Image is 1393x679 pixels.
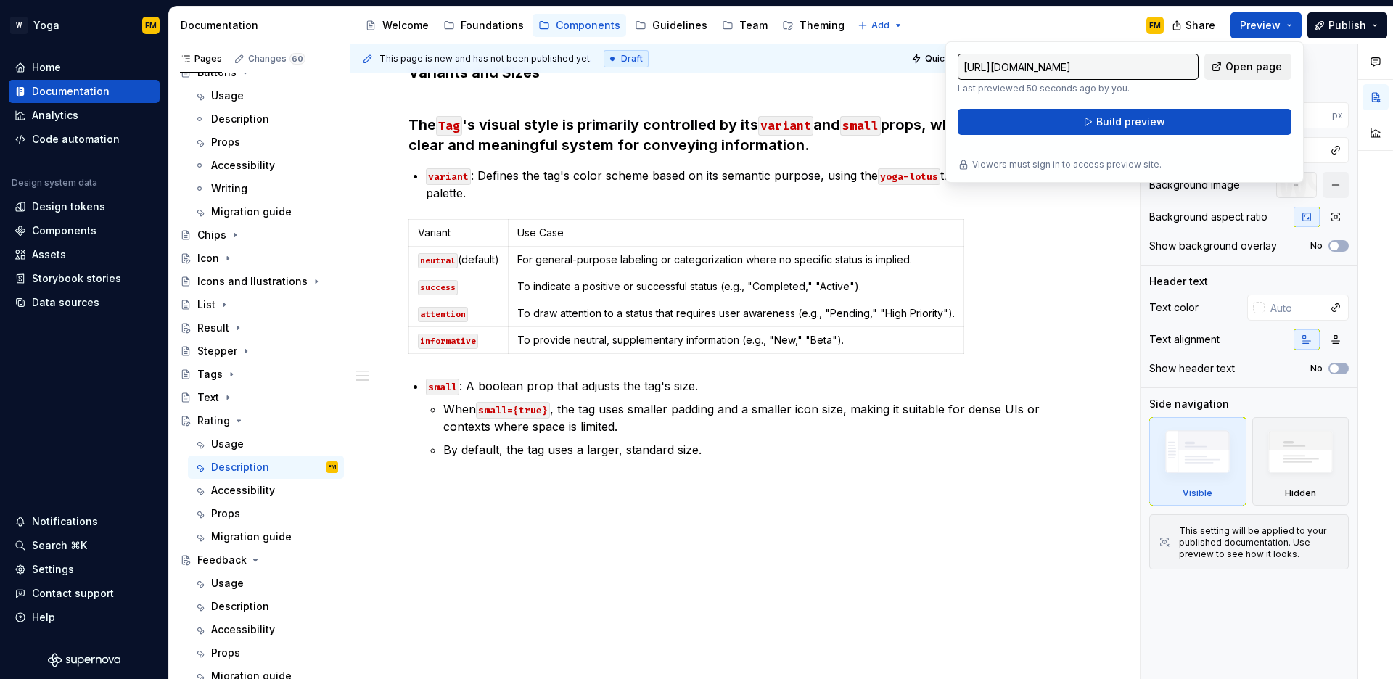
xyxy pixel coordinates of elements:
[197,297,215,312] div: List
[9,80,160,103] a: Documentation
[443,400,1074,435] p: When , the tag uses smaller padding and a smaller icon size, making it suitable for dense UIs or ...
[9,534,160,557] button: Search ⌘K
[248,53,305,65] div: Changes
[1149,332,1220,347] div: Text alignment
[1328,18,1366,33] span: Publish
[211,89,244,103] div: Usage
[517,252,955,267] p: For general-purpose labeling or categorization where no specific status is implied.
[188,525,344,548] a: Migration guide
[174,316,344,339] a: Result
[32,132,120,147] div: Code automation
[32,84,110,99] div: Documentation
[621,53,643,65] span: Draft
[188,200,344,223] a: Migration guide
[9,219,160,242] a: Components
[418,252,499,267] p: (default)
[1276,102,1332,128] input: Auto
[32,199,105,214] div: Design tokens
[418,334,478,349] code: informative
[48,653,120,667] svg: Supernova Logo
[197,344,237,358] div: Stepper
[211,483,275,498] div: Accessibility
[1204,54,1291,80] a: Open page
[436,116,462,136] code: Tag
[197,390,219,405] div: Text
[800,18,845,33] div: Theming
[211,530,292,544] div: Migration guide
[1149,239,1277,253] div: Show background overlay
[907,49,994,69] button: Quick preview
[853,15,908,36] button: Add
[188,456,344,479] a: DescriptionFM
[211,135,240,149] div: Props
[382,18,429,33] div: Welcome
[174,293,344,316] a: List
[476,402,550,419] code: small={true}
[188,107,344,131] a: Description
[426,379,459,395] code: small
[556,18,620,33] div: Components
[188,641,344,664] a: Props
[32,247,66,262] div: Assets
[9,56,160,79] a: Home
[739,18,768,33] div: Team
[9,243,160,266] a: Assets
[211,646,240,660] div: Props
[533,14,626,37] a: Components
[426,377,1074,395] p: : A boolean prop that adjusts the tag's size.
[12,177,97,189] div: Design system data
[32,514,98,529] div: Notifications
[1149,210,1267,224] div: Background aspect ratio
[1186,18,1215,33] span: Share
[174,223,344,247] a: Chips
[181,18,344,33] div: Documentation
[9,510,160,533] button: Notifications
[925,53,987,65] span: Quick preview
[1240,18,1281,33] span: Preview
[188,177,344,200] a: Writing
[840,116,881,136] code: small
[211,599,269,614] div: Description
[197,413,230,428] div: Rating
[1149,274,1208,289] div: Header text
[188,479,344,502] a: Accessibility
[188,84,344,107] a: Usage
[1183,487,1212,499] div: Visible
[145,20,157,31] div: FM
[1285,487,1316,499] div: Hidden
[359,11,850,40] div: Page tree
[174,270,344,293] a: Icons and Ilustrations
[188,131,344,154] a: Props
[9,291,160,314] a: Data sources
[1225,59,1282,74] span: Open page
[188,572,344,595] a: Usage
[1307,12,1387,38] button: Publish
[1149,20,1161,31] div: FM
[1149,300,1199,315] div: Text color
[418,280,458,295] code: success
[418,253,458,268] code: neutral
[443,441,1074,458] p: By default, the tag uses a larger, standard size.
[211,576,244,590] div: Usage
[517,333,955,347] p: To provide neutral, supplementary information (e.g., "New," "Beta").
[174,409,344,432] a: Rating
[329,460,336,474] div: FM
[1149,397,1229,411] div: Side navigation
[9,104,160,127] a: Analytics
[188,595,344,618] a: Description
[426,168,471,185] code: variant
[758,116,813,136] code: variant
[878,168,940,185] code: yoga-lotus
[359,14,435,37] a: Welcome
[517,226,955,240] p: Use Case
[3,9,165,41] button: WYogaFM
[32,295,99,310] div: Data sources
[32,223,96,238] div: Components
[9,128,160,151] a: Code automation
[174,339,344,363] a: Stepper
[871,20,889,31] span: Add
[197,274,308,289] div: Icons and Ilustrations
[958,83,1199,94] p: Last previewed 50 seconds ago by you.
[517,279,955,294] p: To indicate a positive or successful status (e.g., "Completed," "Active").
[1332,110,1343,121] p: px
